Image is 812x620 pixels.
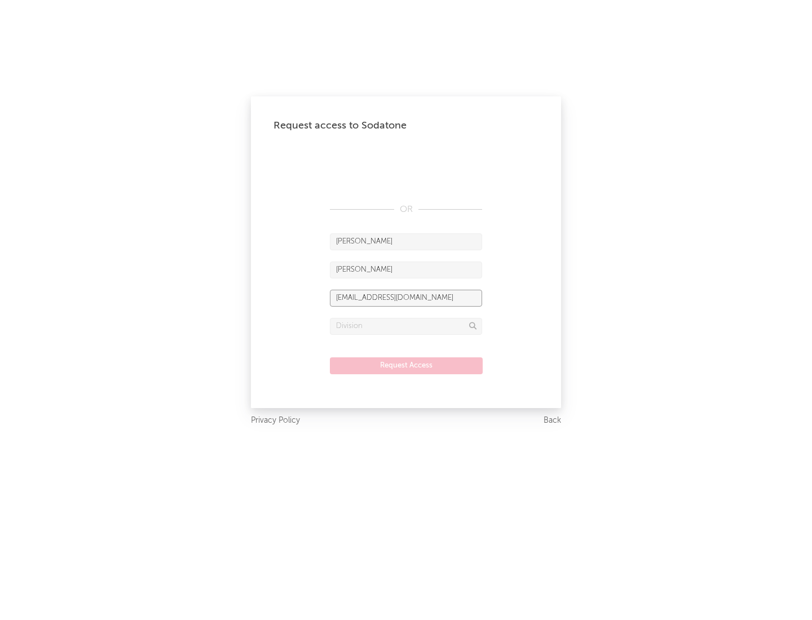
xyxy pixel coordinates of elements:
[251,414,300,428] a: Privacy Policy
[330,233,482,250] input: First Name
[330,318,482,335] input: Division
[273,119,539,132] div: Request access to Sodatone
[330,290,482,307] input: Email
[330,357,483,374] button: Request Access
[330,203,482,216] div: OR
[544,414,561,428] a: Back
[330,262,482,278] input: Last Name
